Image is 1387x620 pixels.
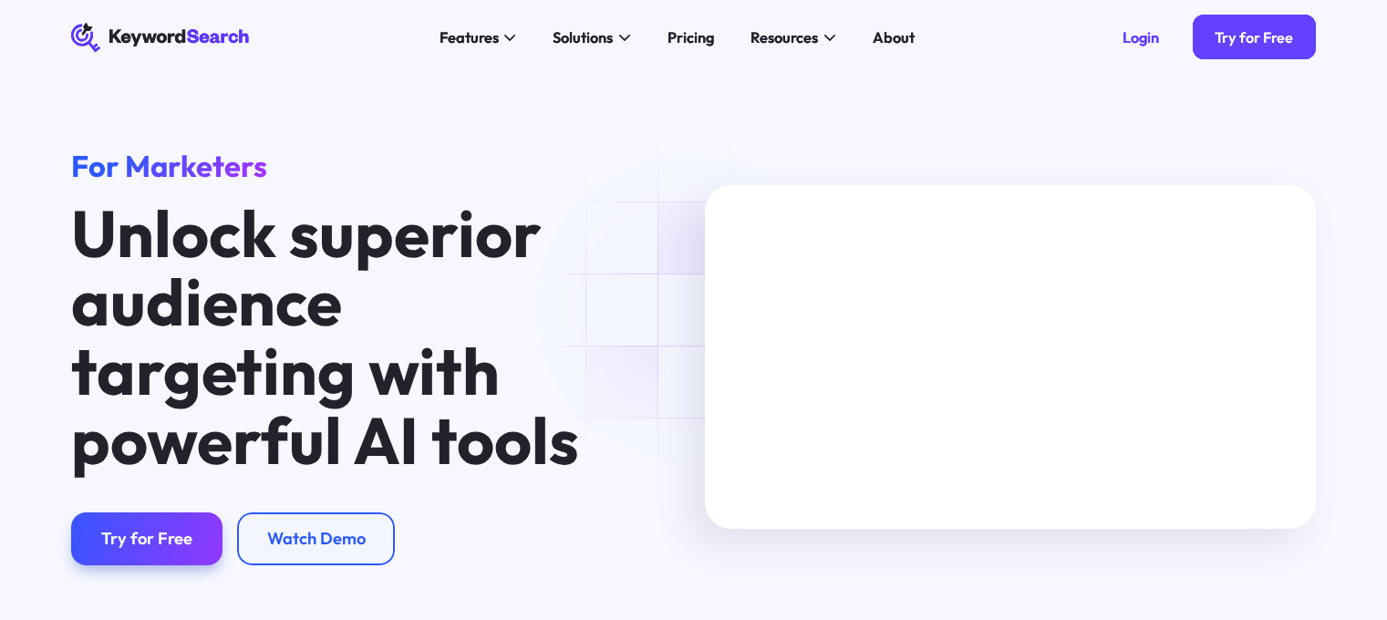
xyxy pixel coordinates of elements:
div: Try for Free [1215,28,1293,46]
div: Pricing [668,26,714,49]
a: Login [1100,15,1181,59]
a: Try for Free [71,512,222,564]
div: Solutions [553,26,613,49]
div: Features [440,26,499,49]
div: Watch Demo [267,529,366,550]
h1: Unlock superior audience targeting with powerful AI tools [71,200,607,476]
span: For Marketers [71,147,267,184]
a: Try for Free [1193,15,1316,59]
iframe: KeywordSearch Homepage Welcome [705,185,1316,529]
a: Pricing [656,23,725,53]
div: Login [1123,28,1159,46]
div: Resources [750,26,818,49]
div: Try for Free [101,529,192,550]
div: About [873,26,915,49]
a: About [861,23,926,53]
